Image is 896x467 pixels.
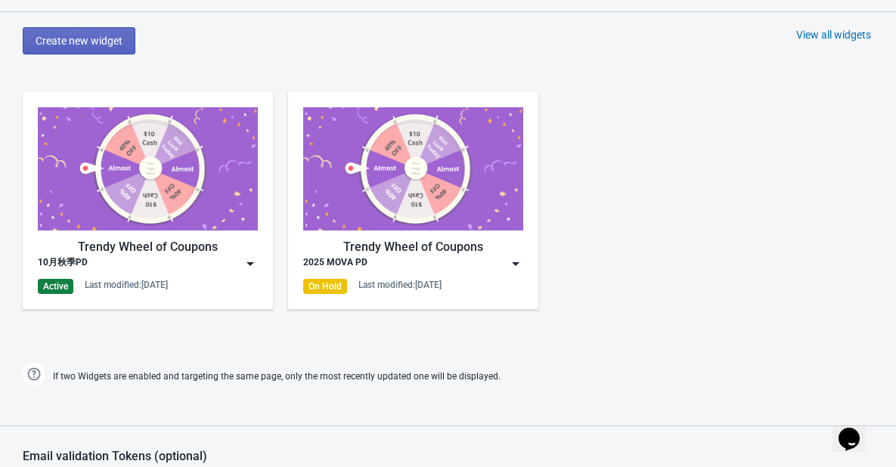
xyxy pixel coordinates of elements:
div: Active [38,279,73,294]
div: 10月秋季PD [38,256,88,271]
iframe: chat widget [832,407,881,452]
span: Create new widget [36,35,122,47]
div: View all widgets [796,27,871,42]
img: dropdown.png [243,256,258,271]
span: If two Widgets are enabled and targeting the same page, only the most recently updated one will b... [53,364,501,389]
div: Trendy Wheel of Coupons [38,238,258,256]
img: help.png [23,363,45,385]
button: Create new widget [23,27,135,54]
div: On Hold [303,279,347,294]
img: trendy_game.png [38,107,258,230]
div: Last modified: [DATE] [85,279,168,291]
div: Last modified: [DATE] [358,279,442,291]
div: Trendy Wheel of Coupons [303,238,523,256]
img: dropdown.png [508,256,523,271]
img: trendy_game.png [303,107,523,230]
div: 2025 MOVA PD [303,256,367,271]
